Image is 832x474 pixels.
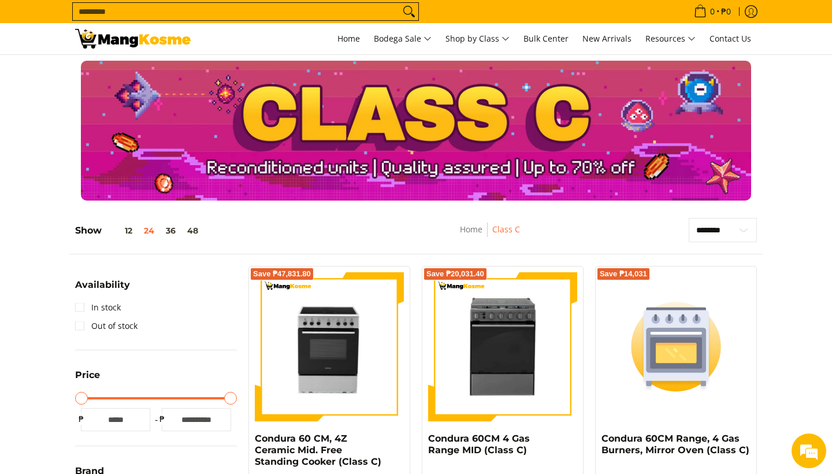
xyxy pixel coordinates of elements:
[253,271,311,277] span: Save ₱47,831.80
[710,33,751,44] span: Contact Us
[600,271,647,277] span: Save ₱14,031
[75,29,191,49] img: Class C Home &amp; Business Appliances: Up to 70% Off l Mang Kosme | Page 3
[332,23,366,54] a: Home
[518,23,574,54] a: Bulk Center
[255,272,404,421] img: Condura 60 CM, 4Z Ceramic Mid. Free Standing Cooker (Class C)
[601,433,749,456] a: Condura 60CM Range, 4 Gas Burners, Mirror Oven (Class C)
[428,274,577,420] img: Condura 60CM 4 Gas Range MID (Class C)
[202,23,757,54] nav: Main Menu
[75,413,87,425] span: ₱
[690,5,734,18] span: •
[75,317,138,335] a: Out of stock
[337,33,360,44] span: Home
[75,371,100,380] span: Price
[160,226,181,235] button: 36
[719,8,733,16] span: ₱0
[640,23,701,54] a: Resources
[645,32,696,46] span: Resources
[426,271,484,277] span: Save ₱20,031.40
[75,298,121,317] a: In stock
[156,413,168,425] span: ₱
[75,225,204,236] h5: Show
[460,224,482,235] a: Home
[75,280,130,298] summary: Open
[704,23,757,54] a: Contact Us
[255,433,381,467] a: Condura 60 CM, 4Z Ceramic Mid. Free Standing Cooker (Class C)
[181,226,204,235] button: 48
[708,8,716,16] span: 0
[374,32,432,46] span: Bodega Sale
[102,226,138,235] button: 12
[138,226,160,235] button: 24
[428,433,530,456] a: Condura 60CM 4 Gas Range MID (Class C)
[492,224,520,235] a: Class C
[577,23,637,54] a: New Arrivals
[368,23,437,54] a: Bodega Sale
[445,32,510,46] span: Shop by Class
[75,371,100,388] summary: Open
[582,33,632,44] span: New Arrivals
[400,3,418,20] button: Search
[601,291,751,402] img: Condura 60CM Range, 4 Gas Burners, Mirror Oven (Class C)
[523,33,569,44] span: Bulk Center
[440,23,515,54] a: Shop by Class
[389,223,591,249] nav: Breadcrumbs
[75,280,130,290] span: Availability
